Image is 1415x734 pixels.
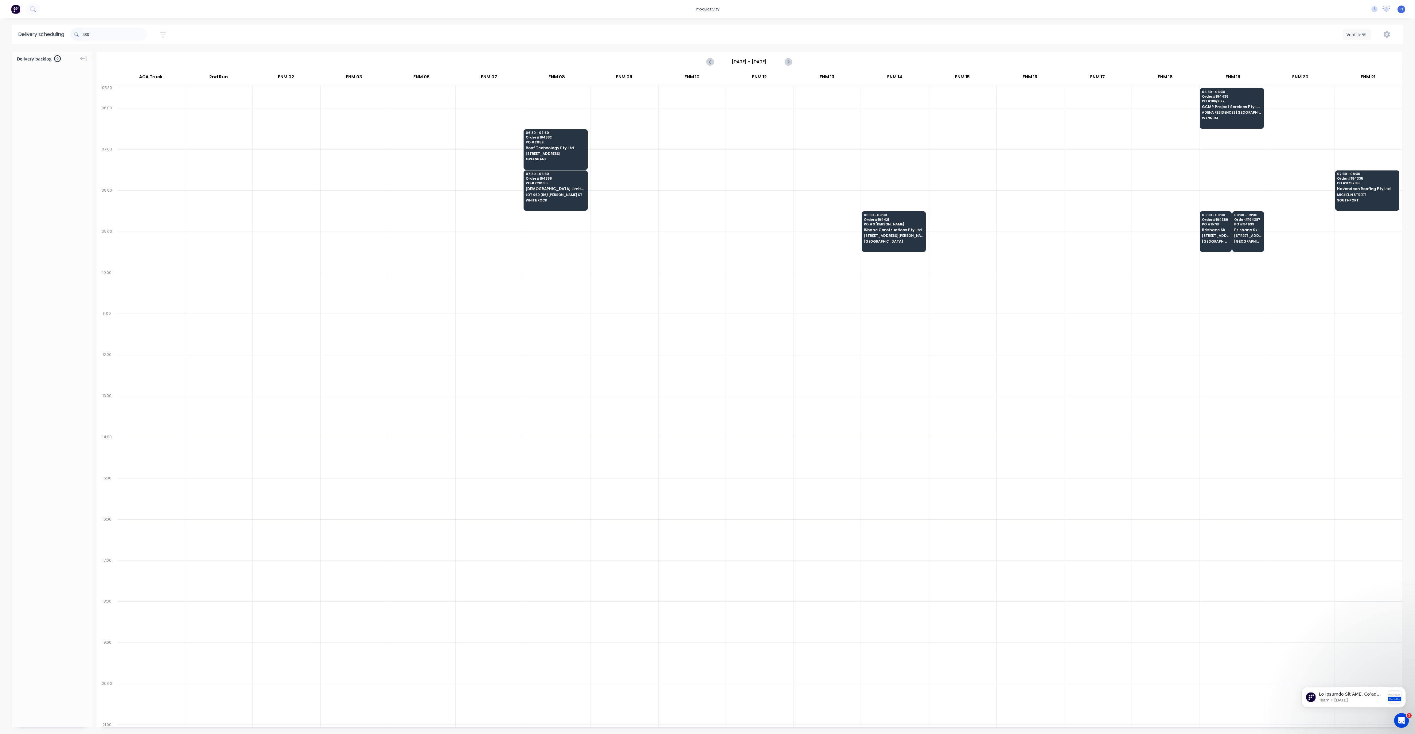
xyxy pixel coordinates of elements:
span: [STREET_ADDRESS] (STORE) [1234,234,1262,237]
div: FNM 09 [591,72,658,85]
span: Order # 194382 [526,135,585,139]
span: PO # 2059 [526,140,585,144]
div: 05:30 [96,84,117,104]
div: 06:00 [96,104,117,146]
span: 06:30 - 07:30 [526,131,585,135]
span: LOT 960 (56) [PERSON_NAME] ST [526,193,585,197]
div: 13:00 [96,392,117,433]
span: 07:30 - 08:30 [526,172,585,176]
span: Roof Technology Pty Ltd [526,146,585,150]
div: 15:00 [96,474,117,516]
span: PO # 37929 B [1337,181,1397,185]
span: [STREET_ADDRESS] (STORE) [1202,234,1230,237]
span: MICHELIN STREET [1337,193,1397,197]
span: [DEMOGRAPHIC_DATA] Limited T/as Joii Roofing [526,187,585,191]
span: SOUTHPORT [1337,198,1397,202]
iframe: Intercom notifications message [1292,674,1415,717]
div: FNM 06 [388,72,455,85]
span: [GEOGRAPHIC_DATA] [1234,240,1262,243]
div: FNM 12 [726,72,793,85]
div: 19:00 [96,639,117,680]
span: Delivery backlog [17,56,52,62]
span: Order # 194438 [1202,95,1261,98]
span: GREENBANK [526,157,585,161]
div: 07:00 [96,146,117,187]
div: Delivery scheduling [12,25,70,44]
div: FNM 20 [1267,72,1334,85]
div: 10:00 [96,269,117,310]
div: 11:00 [96,310,117,351]
div: 14:00 [96,433,117,474]
div: FNM 03 [320,72,387,85]
span: Order # 194389 [1202,218,1230,221]
div: FNM 21 [1334,72,1401,85]
span: 0 [54,55,61,62]
iframe: Intercom live chat [1394,713,1409,728]
div: FNM 13 [793,72,861,85]
p: Message from Team, sent 2w ago [27,23,93,29]
div: FNM 18 [1132,72,1199,85]
div: FNM 02 [252,72,320,85]
div: ACA Truck [117,72,185,85]
span: PO # 228596 [526,181,585,185]
span: 07:30 - 08:30 [1337,172,1397,176]
div: FNM 15 [929,72,996,85]
div: FNM 08 [523,72,590,85]
span: iShape Constructions Pty Ltd [864,228,923,232]
div: FNM 16 [996,72,1063,85]
span: Order # 194388 [526,177,585,180]
img: Factory [11,5,20,14]
div: 2nd Run [185,72,252,85]
div: 21:00 [96,721,117,728]
div: 12:00 [96,351,117,392]
span: PO # 34933 [1234,222,1262,226]
div: 08:00 [96,187,117,228]
span: [STREET_ADDRESS][PERSON_NAME] [864,234,923,237]
div: productivity [693,5,723,14]
span: Brisbane Skylights & Ventilation Systems [1234,228,1262,232]
span: 08:30 - 09:30 [864,213,923,217]
div: 17:00 [96,557,117,598]
span: PO # 15761 [1202,222,1230,226]
div: FNM 07 [455,72,523,85]
span: Order # 194421 [864,218,923,221]
span: 05:30 - 06:30 [1202,90,1261,94]
span: 08:30 - 09:30 [1234,213,1262,217]
div: Vehicle [1347,31,1364,38]
span: Havendeen Roofing Pty Ltd [1337,187,1397,191]
span: Brisbane Skylights & Ventilation Systems [1202,228,1230,232]
span: [GEOGRAPHIC_DATA] [1202,240,1230,243]
input: Search for orders [83,28,147,41]
button: Vehicle [1343,29,1371,40]
span: WHITE ROCK [526,198,585,202]
div: 18:00 [96,598,117,639]
span: WYNNUM [1202,116,1261,120]
span: [GEOGRAPHIC_DATA] [864,240,923,243]
div: 20:00 [96,680,117,721]
div: FNM 14 [861,72,928,85]
span: PO # 316/2172 [1202,99,1261,103]
div: FNM 17 [1064,72,1131,85]
span: PO # 3 [PERSON_NAME] [864,222,923,226]
span: 08:30 - 09:30 [1202,213,1230,217]
div: 09:00 [96,228,117,269]
span: GCMR Project Services Pty Ltd [1202,105,1261,109]
span: ADENA RESIDENCES [GEOGRAPHIC_DATA] [1202,111,1261,114]
span: F1 [1399,6,1403,12]
div: FNM 19 [1199,72,1266,85]
span: Order # 194335 [1337,177,1397,180]
span: [STREET_ADDRESS] [526,152,585,155]
span: Lo Ipsumdo Sit AME, Co’ad elitse doe temp incididu utlabor etdolorem al enim admi veniamqu nos ex... [27,17,92,370]
span: 1 [1407,713,1412,718]
div: 16:00 [96,516,117,557]
div: FNM 10 [658,72,725,85]
span: Order # 194387 [1234,218,1262,221]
